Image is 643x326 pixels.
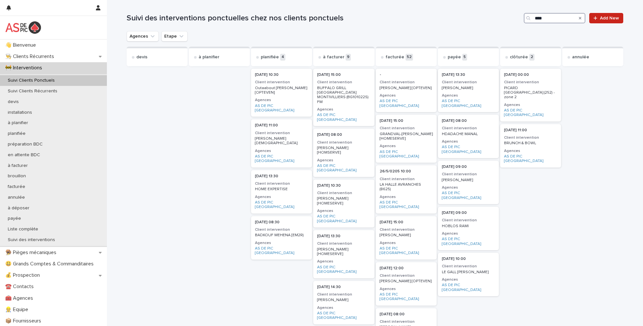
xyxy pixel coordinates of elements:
h3: Client intervention [442,80,495,85]
a: AS DE PIC [GEOGRAPHIC_DATA] [380,99,433,108]
h3: Client intervention [442,218,495,223]
p: [DATE] 00:00 [504,73,557,77]
a: AS DE PIC [GEOGRAPHIC_DATA] [380,200,433,210]
h3: Client intervention [317,80,370,85]
a: [DATE] 11:00Client interventionBRUNCH & BOWLAgencesAS DE PIC [GEOGRAPHIC_DATA] [500,124,561,168]
h3: Client intervention [380,177,433,182]
h3: Client intervention [317,191,370,196]
a: AS DE PIC [GEOGRAPHIC_DATA] [442,283,495,292]
a: [DATE] 12:00Client intervention[PERSON_NAME] [OPTEVEN]AgencesAS DE PIC [GEOGRAPHIC_DATA] [376,262,437,306]
div: [DATE] 15:00Client interventionGRANDVAL-[PERSON_NAME] [HOMESERVE]AgencesAS DE PIC [GEOGRAPHIC_DATA] [376,115,437,163]
p: HDADACHE MANAL [442,132,495,136]
p: à facturer [323,54,344,60]
h3: Agences [317,259,370,264]
a: AS DE PIC [GEOGRAPHIC_DATA] [380,292,433,302]
p: annulée [572,54,589,60]
p: planifiée [3,131,31,136]
h3: Agences [442,139,495,144]
h3: Agences [317,305,370,310]
h3: Client intervention [380,227,433,232]
a: AS DE PIC [GEOGRAPHIC_DATA] [317,214,370,224]
div: [DATE] 00:00Client interventionPICARD [GEOGRAPHIC_DATA] (252) - zone 2AgencesAS DE PIC [GEOGRAPHI... [500,69,561,122]
p: brouillon [3,173,31,179]
p: PICARD [GEOGRAPHIC_DATA] (252) - zone 2 [504,86,557,100]
a: AS DE PIC [GEOGRAPHIC_DATA] [255,246,308,256]
a: AS DE PIC [GEOGRAPHIC_DATA] [255,154,308,164]
a: AS DE PIC [GEOGRAPHIC_DATA] [380,150,433,159]
p: BUFFALO GRILL [GEOGRAPHIC_DATA] MONTIVILLIERS (BG101022S) FM [317,86,370,105]
h3: Agences [504,102,557,108]
a: -Client intervention[PERSON_NAME] [OPTEVEN]AgencesAS DE PIC [GEOGRAPHIC_DATA] [376,69,437,112]
a: [DATE] 13:30Client intervention[PERSON_NAME] [HOMESERVE]AgencesAS DE PIC [GEOGRAPHIC_DATA] [313,230,374,278]
h3: Client intervention [380,273,433,278]
img: yKcqic14S0S6KrLdrqO6 [5,21,41,34]
h3: Agences [380,240,433,246]
div: [DATE] 13:30Client interventionHOME EXPERTISEAgencesAS DE PIC [GEOGRAPHIC_DATA] [251,170,312,214]
h3: Client intervention [504,80,557,85]
p: [DATE] 13:30 [255,174,308,179]
a: [DATE] 08:00Client interventionHDADACHE MANALAgencesAS DE PIC [GEOGRAPHIC_DATA] [438,115,499,158]
h3: Agences [255,148,308,154]
h3: Agences [380,144,433,149]
p: Suivi des interventions [3,237,60,243]
h3: Agences [255,98,308,103]
p: GRANDVAL-[PERSON_NAME] [HOMESERVE] [380,132,433,141]
p: [PERSON_NAME] [380,233,433,238]
div: [DATE] 09:00Client intervention[PERSON_NAME]AgencesAS DE PIC [GEOGRAPHIC_DATA] [438,161,499,204]
p: [DATE] 15:00 [317,73,370,77]
p: annulée [3,195,30,200]
a: AS DE PIC [GEOGRAPHIC_DATA] [317,311,370,320]
h3: Agences [255,240,308,246]
a: AS DE PIC [GEOGRAPHIC_DATA] [317,113,370,122]
div: [DATE] 08:00Client intervention[PERSON_NAME] [HOMSERVE]AgencesAS DE PIC [GEOGRAPHIC_DATA] [313,129,374,177]
p: LE GALL [PERSON_NAME] [442,270,495,274]
p: Outaabout [PERSON_NAME] [OPTEVEN] [255,86,308,95]
p: à planifier [199,54,219,60]
h3: Client intervention [380,80,433,85]
h3: Client intervention [255,181,308,186]
h3: Agences [317,107,370,112]
a: [DATE] 09:00Client interventionHOBLOS RAMIAgencesAS DE PIC [GEOGRAPHIC_DATA] [438,207,499,250]
p: [DATE] 08:00 [442,119,495,123]
a: [DATE] 15:00Client intervention[PERSON_NAME]AgencesAS DE PIC [GEOGRAPHIC_DATA] [376,216,437,260]
p: en attente BDC [3,152,45,158]
a: [DATE] 10:30Client intervention[PERSON_NAME] [HOMESERVE]AgencesAS DE PIC [GEOGRAPHIC_DATA] [313,180,374,227]
p: 9 [346,54,351,61]
p: [DATE] 08:00 [317,133,370,137]
p: installations [3,110,37,115]
h3: Agences [380,286,433,292]
h3: Agences [504,148,557,154]
a: AS DE PIC [GEOGRAPHIC_DATA] [504,108,557,118]
h3: Client intervention [442,264,495,269]
p: préparation BDC [3,142,48,147]
p: à planifier [3,120,33,126]
h3: Client intervention [317,140,370,145]
button: Agences [127,31,159,41]
p: payée [3,216,26,221]
button: Etape [161,31,188,41]
p: [DATE] 12:00 [380,266,433,271]
h3: Agences [442,277,495,282]
input: Search [524,13,585,23]
p: [DATE] 08:30 [255,220,308,225]
p: [PERSON_NAME] [HOMSERVE] [317,146,370,155]
p: Suivi Clients Récurrents [3,88,63,94]
p: 💰 Prospection [3,272,45,278]
p: 👷 Equipe [3,307,33,313]
a: [DATE] 13:30Client intervention[PERSON_NAME]AgencesAS DE PIC [GEOGRAPHIC_DATA] [438,69,499,112]
p: 🚧 Interventions [3,65,47,71]
p: [DATE] 15:00 [380,220,433,225]
p: [PERSON_NAME] [HOMESERVE] [317,247,370,257]
h3: Agences [317,208,370,214]
a: 26/5/0205 10:00Client interventionLA HALLE AVRANCHES (8625)AgencesAS DE PIC [GEOGRAPHIC_DATA] [376,165,437,213]
p: facturée [3,184,30,190]
h1: Suivi des interventions ponctuelles chez nos clients ponctuels [127,14,521,23]
p: devis [3,99,24,105]
a: [DATE] 10:30Client interventionOutaabout [PERSON_NAME] [OPTEVEN]AgencesAS DE PIC [GEOGRAPHIC_DATA] [251,69,312,117]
